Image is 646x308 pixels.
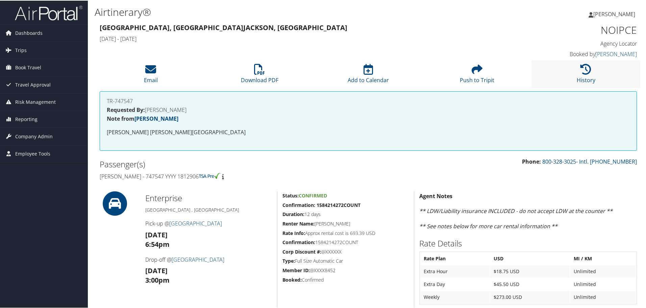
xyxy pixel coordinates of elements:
[282,192,299,198] strong: Status:
[15,76,51,93] span: Travel Approval
[570,252,636,264] th: MI / KM
[107,114,178,122] strong: Note from
[570,278,636,290] td: Unlimited
[282,229,409,236] h5: Approx rental cost is 693.39 USD
[15,93,56,110] span: Risk Management
[510,39,637,47] h4: Agency Locator
[145,192,272,203] h2: Enterprise
[107,106,630,112] h4: [PERSON_NAME]
[145,219,272,227] h4: Pick-up @
[419,222,557,229] em: ** See notes below for more car rental information **
[282,257,295,263] strong: Type:
[589,3,642,24] a: [PERSON_NAME]
[172,255,224,263] a: [GEOGRAPHIC_DATA]
[199,172,221,178] img: tsa-precheck.png
[282,248,321,254] strong: Corp Discount #:
[145,255,272,263] h4: Drop-off @
[490,265,570,277] td: $18.75 USD
[145,206,272,213] h5: [GEOGRAPHIC_DATA] , [GEOGRAPHIC_DATA]
[100,22,347,31] strong: [GEOGRAPHIC_DATA], [GEOGRAPHIC_DATA] Jackson, [GEOGRAPHIC_DATA]
[282,238,315,245] strong: Confirmation:
[15,110,38,127] span: Reporting
[490,252,570,264] th: USD
[419,207,613,214] em: ** LDW/Liability insurance INCLUDED - do not accept LDW at the counter **
[15,41,27,58] span: Trips
[145,265,168,275] strong: [DATE]
[15,4,82,20] img: airportal-logo.png
[15,24,43,41] span: Dashboards
[510,22,637,37] h1: NOIPCE
[542,157,637,165] a: 800-328-3025- Intl. [PHONE_NUMBER]
[420,278,490,290] td: Extra Day
[145,239,170,248] strong: 6:54pm
[577,67,595,83] a: History
[100,34,500,42] h4: [DATE] - [DATE]
[144,67,158,83] a: Email
[15,58,41,75] span: Book Travel
[100,172,363,180] h4: [PERSON_NAME] - 747547 YYYY 1812906
[282,266,310,273] strong: Member ID:
[282,248,409,255] h5: @XXXXXX
[510,50,637,57] h4: Booked by
[570,290,636,303] td: Unlimited
[282,220,409,227] h5: [PERSON_NAME]
[490,278,570,290] td: $45.50 USD
[522,157,541,165] strong: Phone:
[348,67,389,83] a: Add to Calendar
[282,276,302,282] strong: Booked:
[419,237,637,248] h2: Rate Details
[145,275,170,284] strong: 3:00pm
[282,266,409,273] h5: @XXXX8452
[490,290,570,303] td: $273.00 USD
[419,192,452,199] strong: Agent Notes
[282,201,361,208] strong: Confirmation: 1584214272COUNT
[100,158,363,169] h2: Passenger(s)
[420,265,490,277] td: Extra Hour
[595,50,637,57] a: [PERSON_NAME]
[282,220,315,226] strong: Renter Name:
[282,210,409,217] h5: 12 days
[282,276,409,283] h5: Confirmed
[15,127,53,144] span: Company Admin
[15,145,50,162] span: Employee Tools
[282,229,305,236] strong: Rate Info:
[282,238,409,245] h5: 1584214272COUNT
[241,67,278,83] a: Download PDF
[420,290,490,303] td: Weekly
[570,265,636,277] td: Unlimited
[107,98,630,103] h4: TR-747547
[95,4,459,19] h1: Airtinerary®
[134,114,178,122] a: [PERSON_NAME]
[282,210,304,217] strong: Duration:
[145,230,168,239] strong: [DATE]
[169,219,222,227] a: [GEOGRAPHIC_DATA]
[593,10,635,17] span: [PERSON_NAME]
[460,67,494,83] a: Push to Tripit
[299,192,327,198] span: Confirmed
[107,127,630,136] p: [PERSON_NAME] [PERSON_NAME][GEOGRAPHIC_DATA]
[282,257,409,264] h5: Full Size Automatic Car
[420,252,490,264] th: Rate Plan
[107,105,145,113] strong: Requested By:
